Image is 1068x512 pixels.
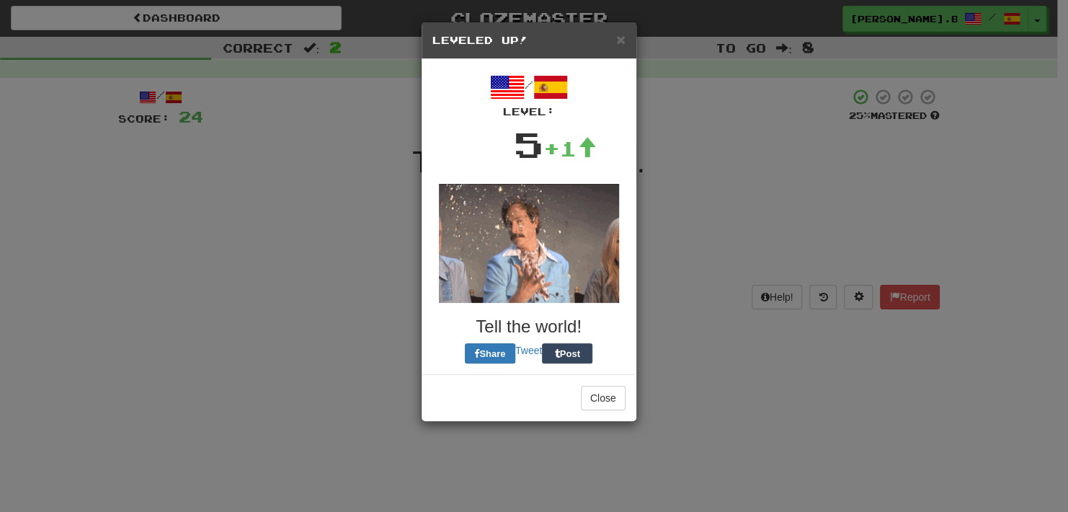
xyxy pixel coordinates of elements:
button: Close [581,386,626,410]
img: glitter-d35a814c05fa227b87dd154a45a5cc37aaecd56281fd9d9cd8133c9defbd597c.gif [439,184,619,303]
a: Tweet [515,345,542,356]
span: × [616,31,625,48]
div: 5 [514,119,543,169]
h3: Tell the world! [432,317,626,336]
button: Close [616,32,625,47]
div: +1 [543,134,597,163]
button: Post [542,343,592,363]
button: Share [465,343,515,363]
div: Level: [432,105,626,119]
div: / [432,70,626,119]
h5: Leveled Up! [432,33,626,48]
